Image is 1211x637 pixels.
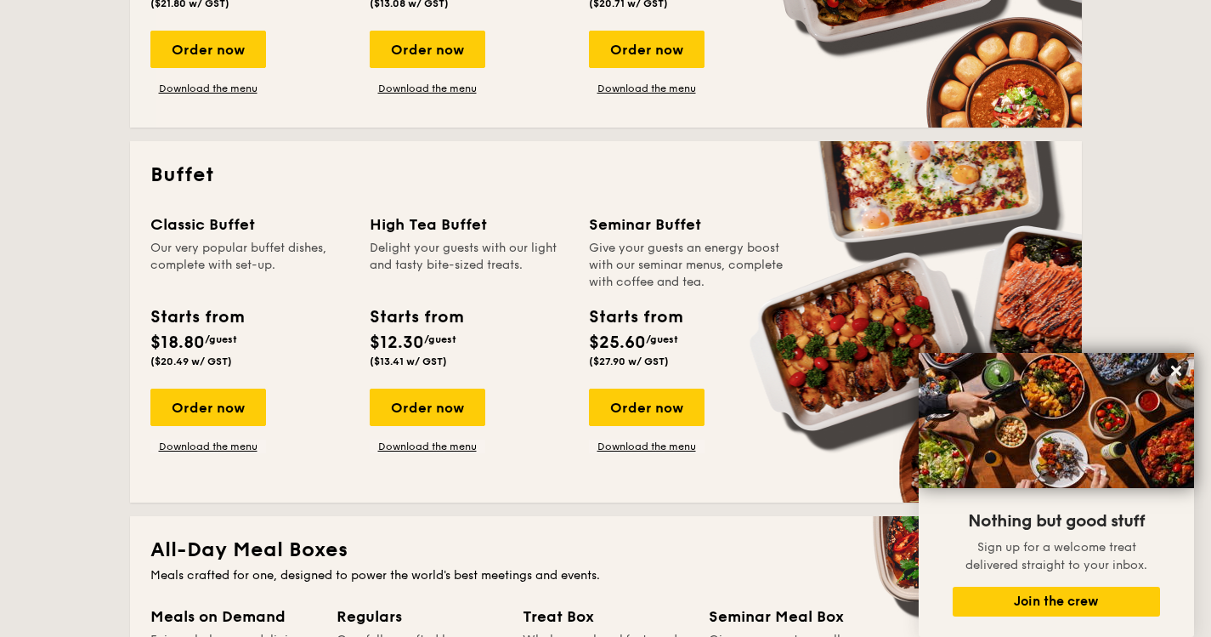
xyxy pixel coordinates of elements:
div: Meals crafted for one, designed to power the world's best meetings and events. [150,567,1061,584]
div: Treat Box [523,605,688,628]
span: $25.60 [589,333,646,353]
div: Order now [370,31,485,68]
a: Download the menu [370,82,485,95]
div: Seminar Meal Box [709,605,874,628]
div: Meals on Demand [150,605,316,628]
h2: Buffet [150,162,1061,189]
div: Order now [150,31,266,68]
a: Download the menu [589,440,705,453]
div: Starts from [589,304,682,330]
div: Order now [589,389,705,426]
span: $12.30 [370,333,424,353]
div: High Tea Buffet [370,213,569,236]
span: /guest [646,333,678,345]
div: Starts from [370,304,462,330]
span: Nothing but good stuff [968,511,1145,532]
div: Our very popular buffet dishes, complete with set-up. [150,240,349,291]
a: Download the menu [150,440,266,453]
span: $18.80 [150,333,205,353]
a: Download the menu [589,82,705,95]
div: Give your guests an energy boost with our seminar menus, complete with coffee and tea. [589,240,788,291]
div: Order now [589,31,705,68]
span: Sign up for a welcome treat delivered straight to your inbox. [965,540,1147,572]
h2: All-Day Meal Boxes [150,537,1061,564]
div: Order now [370,389,485,426]
div: Delight your guests with our light and tasty bite-sized treats. [370,240,569,291]
div: Seminar Buffet [589,213,788,236]
img: DSC07876-Edit02-Large.jpeg [919,353,1194,488]
div: Starts from [150,304,243,330]
span: /guest [424,333,456,345]
a: Download the menu [150,82,266,95]
button: Join the crew [953,587,1160,617]
div: Classic Buffet [150,213,349,236]
span: ($27.90 w/ GST) [589,355,669,367]
div: Regulars [337,605,502,628]
button: Close [1163,357,1190,384]
div: Order now [150,389,266,426]
span: ($13.41 w/ GST) [370,355,447,367]
span: ($20.49 w/ GST) [150,355,232,367]
span: /guest [205,333,237,345]
a: Download the menu [370,440,485,453]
